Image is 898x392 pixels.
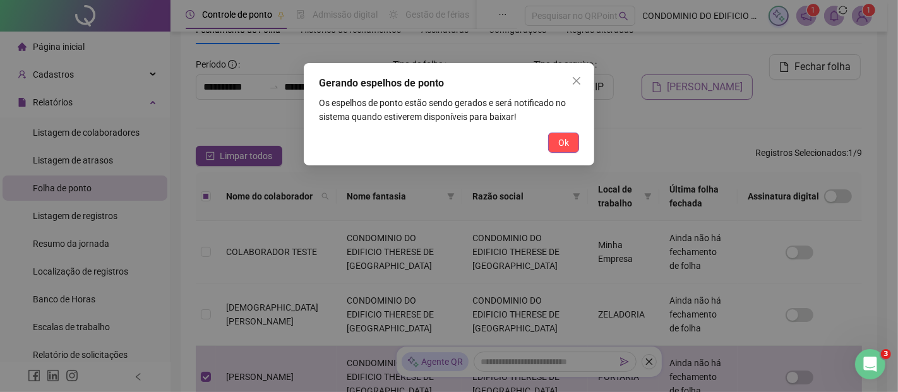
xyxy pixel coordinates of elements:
iframe: Intercom live chat [855,349,885,379]
span: close [572,76,582,86]
button: Ok [548,133,579,153]
span: 3 [881,349,891,359]
span: Gerando espelhos de ponto [319,77,444,89]
button: Close [566,71,587,91]
span: Ok [558,136,569,150]
span: Os espelhos de ponto estão sendo gerados e será notificado no sistema quando estiverem disponívei... [319,98,566,122]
